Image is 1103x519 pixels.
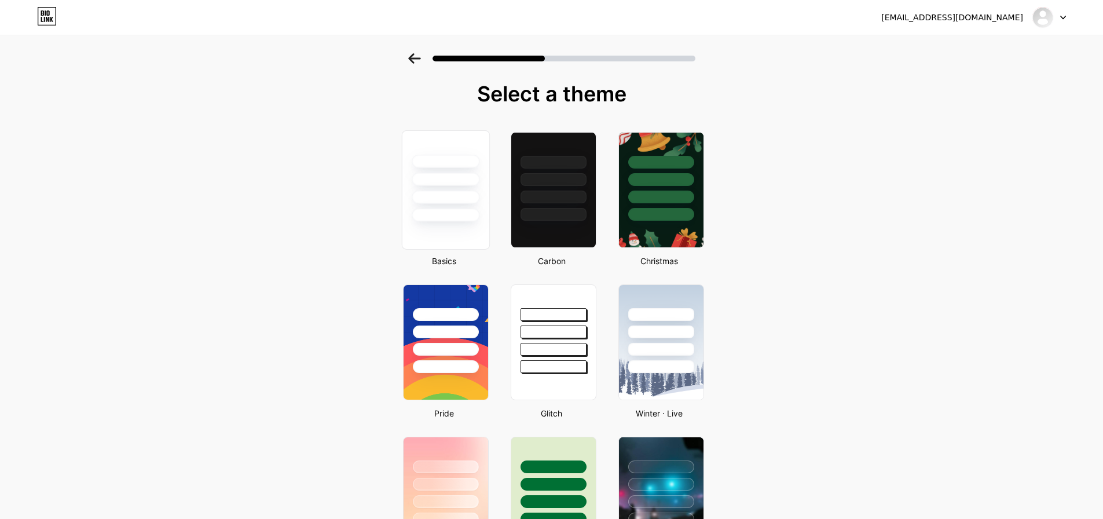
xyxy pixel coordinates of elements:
div: Carbon [507,255,596,267]
div: Glitch [507,407,596,419]
img: Babypink Skincare [1032,6,1054,28]
div: [EMAIL_ADDRESS][DOMAIN_NAME] [881,12,1023,24]
div: Winter · Live [615,407,704,419]
div: Pride [400,407,489,419]
div: Basics [400,255,489,267]
div: Select a theme [398,82,705,105]
div: Christmas [615,255,704,267]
